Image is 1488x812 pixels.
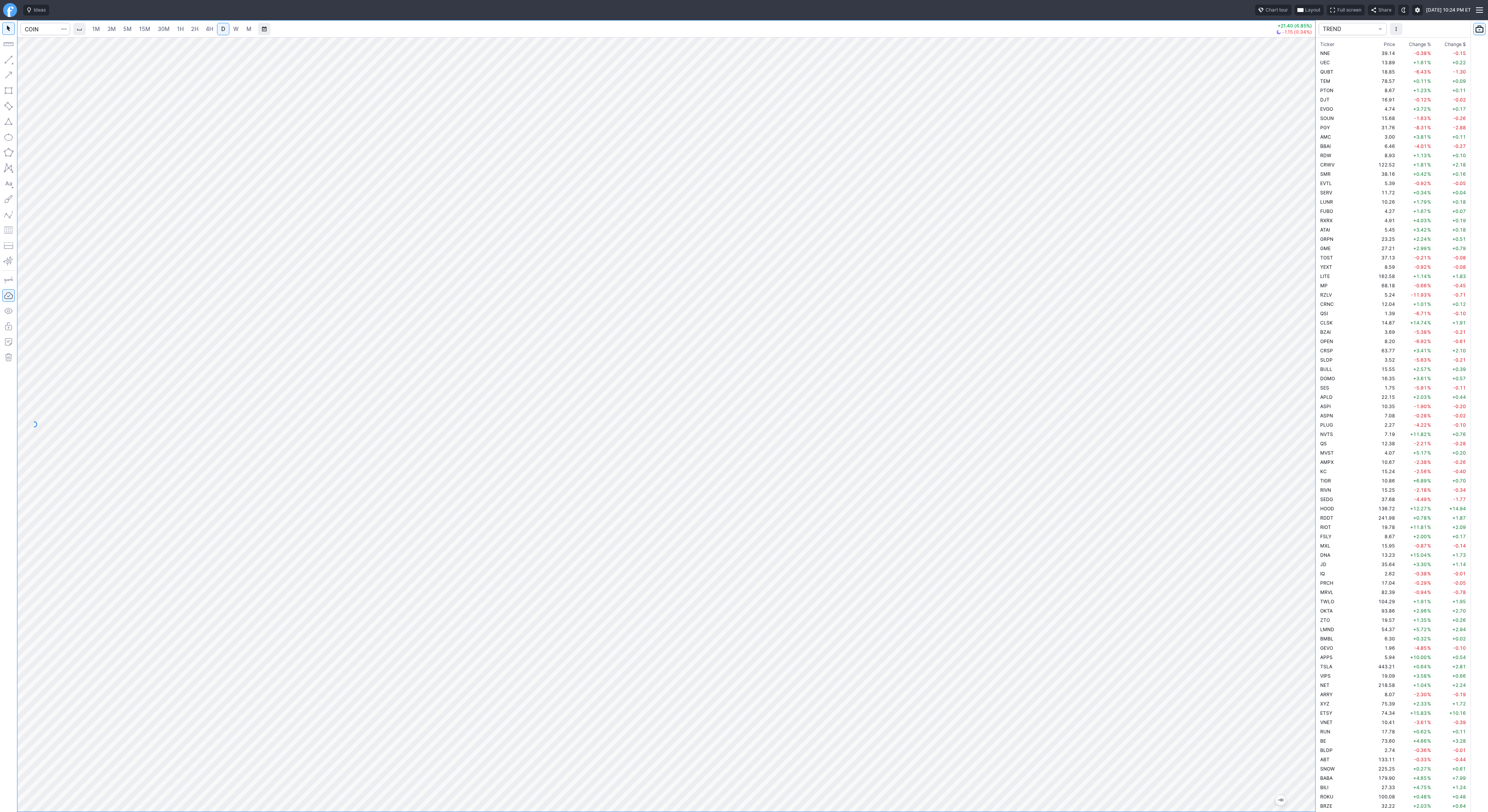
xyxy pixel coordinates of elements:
[1427,69,1431,75] span: %
[1320,134,1331,140] span: AMC
[1276,24,1312,28] p: +21.40 (6.85%)
[1427,431,1431,437] span: %
[123,26,132,32] span: 5M
[1367,67,1397,76] td: 18.85
[1367,216,1397,225] td: 4.91
[1427,50,1431,56] span: %
[1453,338,1466,344] span: -0.61
[1427,394,1431,400] span: %
[1409,41,1431,48] span: Change %
[1427,422,1431,428] span: %
[1452,320,1466,326] span: +1.91
[1414,459,1427,465] span: -2.38
[1414,255,1427,261] span: -0.21
[2,255,15,267] button: Anchored VWAP
[233,26,239,32] span: W
[1452,366,1466,372] span: +0.39
[1320,366,1332,372] span: BULL
[1320,41,1334,48] div: Ticker
[1453,180,1466,186] span: -0.05
[1320,245,1331,251] span: GME
[1367,364,1397,374] td: 15.55
[1414,311,1427,316] span: -6.71
[2,239,15,252] button: Position
[1282,30,1312,34] span: -1.15 (0.34%)
[1452,245,1466,251] span: +0.79
[1414,125,1427,130] span: -8.31
[1367,429,1397,439] td: 7.19
[104,23,119,35] a: 3M
[1367,467,1397,476] td: 15.24
[1320,227,1330,233] span: ATAI
[1413,162,1427,168] span: +1.81
[1367,234,1397,244] td: 23.25
[1453,357,1466,363] span: -0.21
[1413,236,1427,242] span: +2.24
[92,26,100,32] span: 1M
[2,84,15,97] button: Rectangle
[1453,441,1466,446] span: -0.28
[1427,106,1431,112] span: %
[1452,171,1466,177] span: +0.16
[1320,125,1330,130] span: PGY
[1427,60,1431,65] span: %
[1427,264,1431,270] span: %
[2,38,15,50] button: Measure
[1320,431,1333,437] span: NVTS
[2,224,15,236] button: Fibonacci retracements
[1367,392,1397,402] td: 22.15
[1320,422,1333,428] span: PLUG
[1320,441,1327,446] span: QS
[1413,88,1427,93] span: +1.23
[154,23,173,35] a: 30M
[1414,403,1427,409] span: -1.90
[89,23,103,35] a: 1M
[1452,301,1466,307] span: +0.12
[1327,5,1365,15] button: Full screen
[1367,299,1397,309] td: 12.04
[1367,336,1397,346] td: 8.20
[2,193,15,205] button: Brush
[1427,413,1431,419] span: %
[1367,262,1397,271] td: 8.59
[1453,329,1466,335] span: -0.21
[2,351,15,364] button: Remove all autosaved drawings
[1427,218,1431,223] span: %
[1453,413,1466,419] span: -0.02
[1367,123,1397,132] td: 31.76
[1320,338,1333,344] span: OPEN
[1367,271,1397,281] td: 162.58
[1367,281,1397,290] td: 68.18
[1452,88,1466,93] span: +0.11
[1367,95,1397,104] td: 16.91
[1414,50,1427,56] span: -0.38
[1414,413,1427,419] span: -0.28
[1413,153,1427,158] span: +1.13
[1320,301,1334,307] span: CRNC
[1413,366,1427,372] span: +2.57
[1453,143,1466,149] span: -0.27
[139,26,150,32] span: 15M
[1413,208,1427,214] span: +1.67
[34,6,46,14] span: Ideas
[1367,290,1397,299] td: 5.24
[1367,420,1397,429] td: 2.27
[1414,143,1427,149] span: -4.01
[174,23,187,35] a: 1H
[1427,255,1431,261] span: %
[1427,301,1431,307] span: %
[1427,88,1431,93] span: %
[1414,441,1427,446] span: -2.21
[1320,60,1330,65] span: UEC
[1452,236,1466,242] span: +0.51
[1411,292,1427,298] span: -11.93
[1320,348,1333,354] span: CRSP
[1367,48,1397,58] td: 39.14
[2,177,15,190] button: Text
[2,305,15,317] button: Hide drawings
[1367,383,1397,392] td: 1.75
[1452,273,1466,279] span: +1.83
[1473,23,1486,35] button: Portfolio watchlist
[1414,283,1427,288] span: -0.66
[1367,411,1397,420] td: 7.08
